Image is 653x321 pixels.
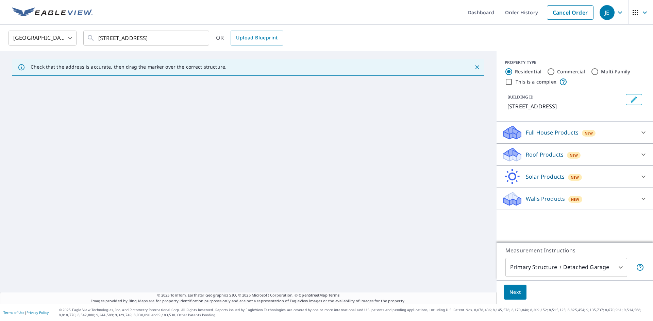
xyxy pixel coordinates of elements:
img: EV Logo [12,7,93,18]
button: Close [473,63,482,72]
label: Multi-Family [601,68,631,75]
p: Solar Products [526,173,565,181]
button: Edit building 1 [626,94,642,105]
p: Measurement Instructions [505,246,644,254]
div: JE [600,5,615,20]
div: Primary Structure + Detached Garage [505,258,627,277]
a: Upload Blueprint [231,31,283,46]
label: Commercial [557,68,585,75]
a: Cancel Order [547,5,593,20]
a: Privacy Policy [27,310,49,315]
p: Roof Products [526,150,564,159]
label: This is a complex [516,78,556,85]
div: OR [216,31,283,46]
span: New [585,130,593,136]
div: [GEOGRAPHIC_DATA] [9,29,77,48]
p: [STREET_ADDRESS] [507,102,623,110]
div: Roof ProductsNew [502,146,648,163]
a: Terms [329,292,340,298]
span: © 2025 TomTom, Earthstar Geographics SIO, © 2025 Microsoft Corporation, © [157,292,340,298]
p: Walls Products [526,195,565,203]
span: Upload Blueprint [236,34,278,42]
span: Your report will include the primary structure and a detached garage if one exists. [636,263,644,271]
label: Residential [515,68,541,75]
a: OpenStreetMap [299,292,327,298]
div: Full House ProductsNew [502,124,648,141]
div: Walls ProductsNew [502,191,648,207]
input: Search by address or latitude-longitude [98,29,195,48]
div: PROPERTY TYPE [505,59,645,66]
span: Next [509,288,521,297]
a: Terms of Use [3,310,24,315]
p: BUILDING ID [507,94,534,100]
span: New [571,175,579,180]
p: © 2025 Eagle View Technologies, Inc. and Pictometry International Corp. All Rights Reserved. Repo... [59,307,650,318]
p: Check that the address is accurate, then drag the marker over the correct structure. [31,64,227,70]
p: Full House Products [526,128,579,137]
span: New [571,197,580,202]
button: Next [504,285,526,300]
div: Solar ProductsNew [502,168,648,185]
span: New [570,153,578,158]
p: | [3,310,49,315]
